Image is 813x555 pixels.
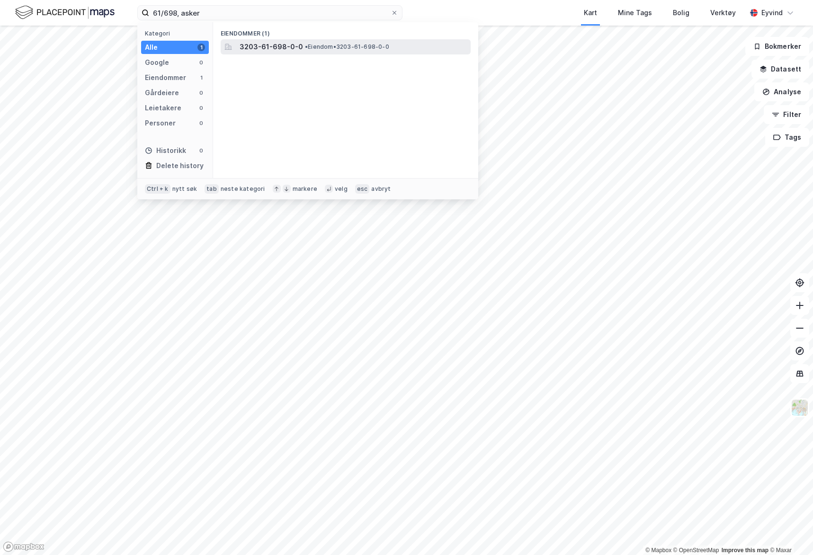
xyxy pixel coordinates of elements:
a: Improve this map [722,547,768,554]
iframe: Chat Widget [766,510,813,555]
img: Z [791,399,809,417]
div: Mine Tags [618,7,652,18]
div: Verktøy [710,7,736,18]
div: Personer [145,117,176,129]
button: Tags [765,128,809,147]
div: 1 [197,74,205,81]
div: Leietakere [145,102,181,114]
span: 3203-61-698-0-0 [240,41,303,53]
div: 0 [197,89,205,97]
a: Mapbox homepage [3,541,45,552]
div: Kart [584,7,597,18]
div: esc [355,184,370,194]
button: Datasett [751,60,809,79]
a: OpenStreetMap [673,547,719,554]
span: • [305,43,308,50]
div: Google [145,57,169,68]
button: Bokmerker [745,37,809,56]
div: velg [335,185,348,193]
img: logo.f888ab2527a4732fd821a326f86c7f29.svg [15,4,115,21]
div: neste kategori [221,185,265,193]
div: Gårdeiere [145,87,179,98]
span: Eiendom • 3203-61-698-0-0 [305,43,389,51]
div: 1 [197,44,205,51]
div: 0 [197,59,205,66]
input: Søk på adresse, matrikkel, gårdeiere, leietakere eller personer [149,6,391,20]
div: Kontrollprogram for chat [766,510,813,555]
div: Eyvind [761,7,783,18]
button: Filter [764,105,809,124]
div: Bolig [673,7,689,18]
div: Delete history [156,160,204,171]
div: Eiendommer (1) [213,22,478,39]
a: Mapbox [645,547,671,554]
div: nytt søk [172,185,197,193]
div: 0 [197,147,205,154]
div: avbryt [371,185,391,193]
div: 0 [197,104,205,112]
div: Eiendommer [145,72,186,83]
div: tab [205,184,219,194]
div: Ctrl + k [145,184,170,194]
div: Historikk [145,145,186,156]
div: Kategori [145,30,209,37]
div: 0 [197,119,205,127]
div: markere [293,185,317,193]
button: Analyse [754,82,809,101]
div: Alle [145,42,158,53]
